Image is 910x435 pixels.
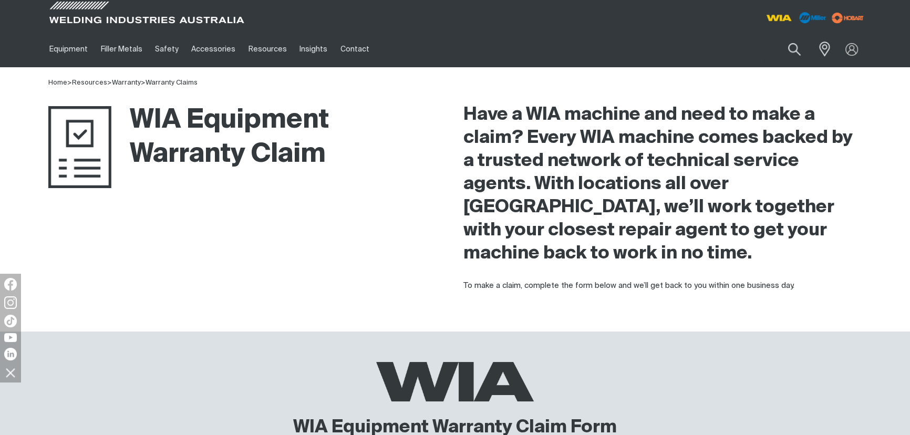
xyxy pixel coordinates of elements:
p: To make a claim, complete the form below and we’ll get back to you within one business day. [463,280,862,292]
a: Resources [72,79,107,86]
a: Contact [334,31,375,67]
a: Safety [149,31,185,67]
a: Equipment [43,31,94,67]
h2: Have a WIA machine and need to make a claim? Every WIA machine comes backed by a trusted network ... [463,103,862,265]
span: > [67,79,72,86]
img: miller [829,10,867,26]
span: > [141,79,146,86]
a: Home [48,79,67,86]
a: Resources [242,31,293,67]
a: Insights [293,31,334,67]
a: Filler Metals [94,31,148,67]
a: Warranty Claims [146,79,198,86]
h1: WIA Equipment Warranty Claim [48,103,447,172]
a: Warranty [112,79,141,86]
span: > [72,79,112,86]
button: Search products [777,37,812,61]
img: Facebook [4,278,17,291]
nav: Main [43,31,661,67]
img: LinkedIn [4,348,17,360]
img: TikTok [4,315,17,327]
img: YouTube [4,333,17,342]
input: Product name or item number... [763,37,812,61]
img: hide socials [2,364,19,381]
a: Accessories [185,31,242,67]
img: Instagram [4,296,17,309]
